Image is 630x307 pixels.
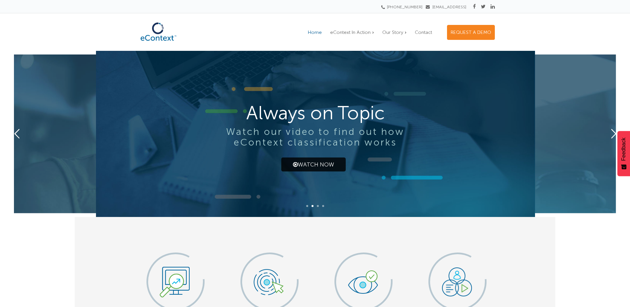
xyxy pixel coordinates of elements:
[348,270,378,294] img: Personalize icon @2x
[442,267,472,296] img: Conduct icon @2x
[281,157,346,171] rs-layer: WATCH NOW
[160,267,190,297] img: SmarterSites icon @2x
[135,19,182,45] img: eContext
[308,30,322,35] span: Home
[411,25,435,40] a: Contact
[481,4,486,10] a: Twitter
[473,4,476,10] a: Facebook
[382,30,403,35] span: Our Story
[109,100,521,126] rs-layer: Always on Topic
[617,131,630,176] button: Feedback - Show survey
[109,127,521,148] rs-layer: Watch our video to find out how eContext classification works
[96,51,535,217] img: structure data image
[415,30,432,35] span: Contact
[491,4,495,10] a: Linkedin
[135,39,182,46] a: eContext
[305,25,325,40] a: Home
[426,5,466,9] a: [EMAIL_ADDRESS]
[383,5,422,9] a: [PHONE_NUMBER]
[447,25,495,40] a: REQUEST A DEMO
[254,269,284,295] img: Market icon @2x
[621,138,627,161] span: Feedback
[451,30,491,35] span: REQUEST A DEMO
[330,30,371,35] span: eContext In Action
